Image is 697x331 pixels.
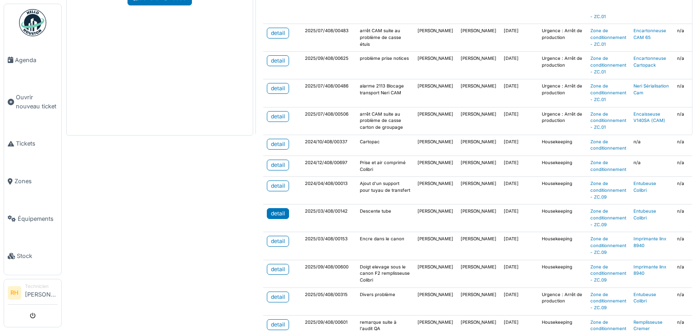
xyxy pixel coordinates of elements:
[17,252,58,260] span: Stock
[271,293,285,301] div: detail
[538,52,587,79] td: Urgence : Arrêt de production
[4,200,61,238] a: Équipements
[267,55,289,66] a: detail
[590,160,626,172] a: Zone de conditionnement
[267,236,289,247] a: detail
[8,283,58,305] a: RH Technicien[PERSON_NAME]
[457,135,500,156] td: [PERSON_NAME]
[4,125,61,163] a: Tickets
[271,265,285,273] div: detail
[271,140,285,148] div: detail
[538,107,587,135] td: Urgence : Arrêt de production
[267,264,289,275] a: detail
[414,79,457,107] td: [PERSON_NAME]
[590,181,626,199] a: Zone de conditionnement - ZC.09
[633,264,666,276] a: Imprimante linx 8940
[414,24,457,52] td: [PERSON_NAME]
[271,57,285,65] div: detail
[301,156,356,176] td: 2024/12/408/00697
[590,112,626,130] a: Zone de conditionnement - ZC.01
[633,56,666,68] a: Encartonneuse Cartopack
[356,79,414,107] td: alarme 2113 Blocage transport Neri CAM
[301,260,356,287] td: 2025/09/408/00600
[4,79,61,125] a: Ouvrir nouveau ticket
[457,107,500,135] td: [PERSON_NAME]
[301,177,356,204] td: 2024/04/408/00013
[500,177,538,204] td: [DATE]
[538,260,587,287] td: Housekeeping
[590,264,626,282] a: Zone de conditionnement - ZC.09
[301,287,356,315] td: 2025/05/408/00315
[15,177,58,185] span: Zones
[538,204,587,232] td: Housekeeping
[271,161,285,169] div: detail
[414,177,457,204] td: [PERSON_NAME]
[356,24,414,52] td: arrêt CAM suite au problème de casse étuis
[271,84,285,92] div: detail
[301,204,356,232] td: 2025/03/408/00142
[500,156,538,176] td: [DATE]
[538,156,587,176] td: Housekeeping
[356,260,414,287] td: Doigt elevage sous le canon F2 remplisseuse Colibri
[590,292,626,310] a: Zone de conditionnement - ZC.09
[633,181,656,193] a: Entubeuse Colibri
[590,0,626,19] a: Zone de conditionnement - ZC.01
[500,107,538,135] td: [DATE]
[590,236,626,254] a: Zone de conditionnement - ZC.09
[630,156,673,176] td: n/a
[500,204,538,232] td: [DATE]
[633,236,666,248] a: Imprimante linx 8940
[457,52,500,79] td: [PERSON_NAME]
[267,180,289,191] a: detail
[457,177,500,204] td: [PERSON_NAME]
[457,204,500,232] td: [PERSON_NAME]
[630,135,673,156] td: n/a
[457,79,500,107] td: [PERSON_NAME]
[356,232,414,260] td: Encre dans le canon
[457,156,500,176] td: [PERSON_NAME]
[301,135,356,156] td: 2024/10/408/00337
[18,214,58,223] span: Équipements
[267,139,289,150] a: detail
[633,112,665,123] a: Encaisseuse V140SA (CAM)
[457,232,500,260] td: [PERSON_NAME]
[590,83,626,102] a: Zone de conditionnement - ZC.01
[590,56,626,74] a: Zone de conditionnement - ZC.01
[414,156,457,176] td: [PERSON_NAME]
[267,292,289,302] a: detail
[301,232,356,260] td: 2025/03/408/00153
[267,28,289,39] a: detail
[590,28,626,46] a: Zone de conditionnement - ZC.01
[15,56,58,64] span: Agenda
[356,135,414,156] td: Cartopac
[356,52,414,79] td: problème prise notices
[633,209,656,220] a: Entubeuse Colibri
[414,52,457,79] td: [PERSON_NAME]
[25,283,58,290] div: Technicien
[25,283,58,302] li: [PERSON_NAME]
[500,135,538,156] td: [DATE]
[271,321,285,329] div: detail
[457,24,500,52] td: [PERSON_NAME]
[4,41,61,79] a: Agenda
[356,204,414,232] td: Descente tube
[271,237,285,245] div: detail
[4,238,61,275] a: Stock
[538,177,587,204] td: Housekeeping
[4,162,61,200] a: Zones
[500,260,538,287] td: [DATE]
[414,287,457,315] td: [PERSON_NAME]
[301,79,356,107] td: 2025/07/408/00486
[538,232,587,260] td: Housekeeping
[633,292,656,304] a: Entubeuse Colibri
[16,93,58,110] span: Ouvrir nouveau ticket
[457,260,500,287] td: [PERSON_NAME]
[538,287,587,315] td: Urgence : Arrêt de production
[267,83,289,94] a: detail
[16,139,58,148] span: Tickets
[500,24,538,52] td: [DATE]
[356,107,414,135] td: arrêt CAM suite au problème de casse carton de groupage
[267,160,289,170] a: detail
[538,24,587,52] td: Urgence : Arrêt de production
[633,28,666,40] a: Encartonneuse CAM 65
